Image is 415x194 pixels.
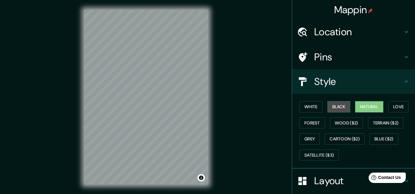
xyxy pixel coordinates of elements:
[330,117,363,129] button: Wood ($2)
[355,101,383,112] button: Natural
[300,101,323,112] button: White
[292,20,415,44] div: Location
[334,4,373,16] h4: Mappin
[300,133,320,145] button: Grey
[360,170,408,187] iframe: Help widget launcher
[292,45,415,69] div: Pins
[292,69,415,94] div: Style
[314,26,403,38] h4: Location
[368,8,373,13] img: pin-icon.png
[327,101,350,112] button: Black
[325,133,365,145] button: Cartoon ($2)
[300,150,339,161] button: Satellite ($3)
[370,133,398,145] button: Blue ($2)
[314,175,403,187] h4: Layout
[198,174,205,181] button: Toggle attribution
[292,169,415,193] div: Layout
[84,10,208,184] canvas: Map
[314,75,403,88] h4: Style
[368,117,404,129] button: Terrain ($2)
[300,117,325,129] button: Forest
[388,101,409,112] button: Love
[314,51,403,63] h4: Pins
